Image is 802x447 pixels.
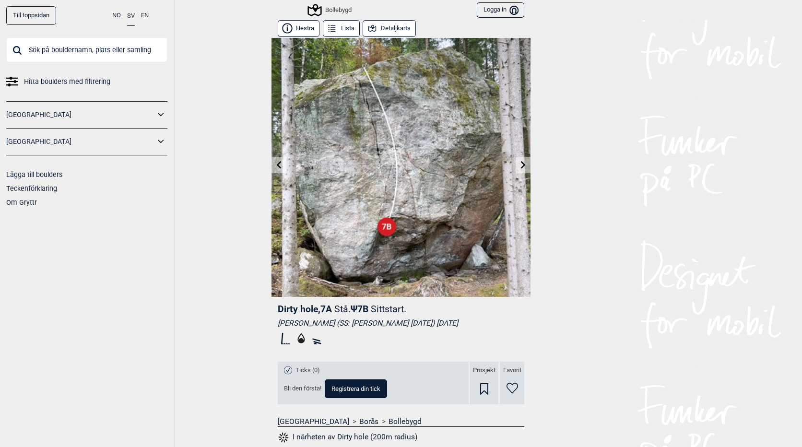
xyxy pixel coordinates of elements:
button: Detaljkarta [363,20,416,37]
button: Hestra [278,20,319,37]
a: Hitta boulders med filtrering [6,75,167,89]
button: Logga in [477,2,524,18]
span: Ticks (0) [295,366,320,375]
p: Stå. [334,304,351,315]
a: Om Gryttr [6,199,37,206]
button: Lista [323,20,360,37]
a: [GEOGRAPHIC_DATA] [278,417,349,426]
a: Till toppsidan [6,6,56,25]
button: I närheten av Dirty hole (200m radius) [278,431,417,444]
button: Registrera din tick [325,379,387,398]
span: Hitta boulders med filtrering [24,75,110,89]
button: SV [127,6,135,26]
span: Ψ 7B [351,304,406,315]
a: Lägga till boulders [6,171,62,178]
span: Registrera din tick [331,386,380,392]
span: Favorit [503,366,521,375]
span: Bli den första! [284,385,321,393]
a: Borås [359,417,378,426]
div: Bollebygd [309,4,352,16]
a: [GEOGRAPHIC_DATA] [6,135,155,149]
input: Sök på bouldernamn, plats eller samling [6,37,167,62]
img: Dirty hole 231021 [271,38,531,297]
div: Prosjekt [470,362,498,404]
nav: > > [278,417,524,426]
button: NO [112,6,121,25]
span: Dirty hole , 7A [278,304,332,315]
button: EN [141,6,149,25]
a: Bollebygd [389,417,422,426]
a: [GEOGRAPHIC_DATA] [6,108,155,122]
div: [PERSON_NAME] (SS: [PERSON_NAME] [DATE]) [DATE] [278,318,524,328]
p: Sittstart. [371,304,406,315]
a: Teckenförklaring [6,185,57,192]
